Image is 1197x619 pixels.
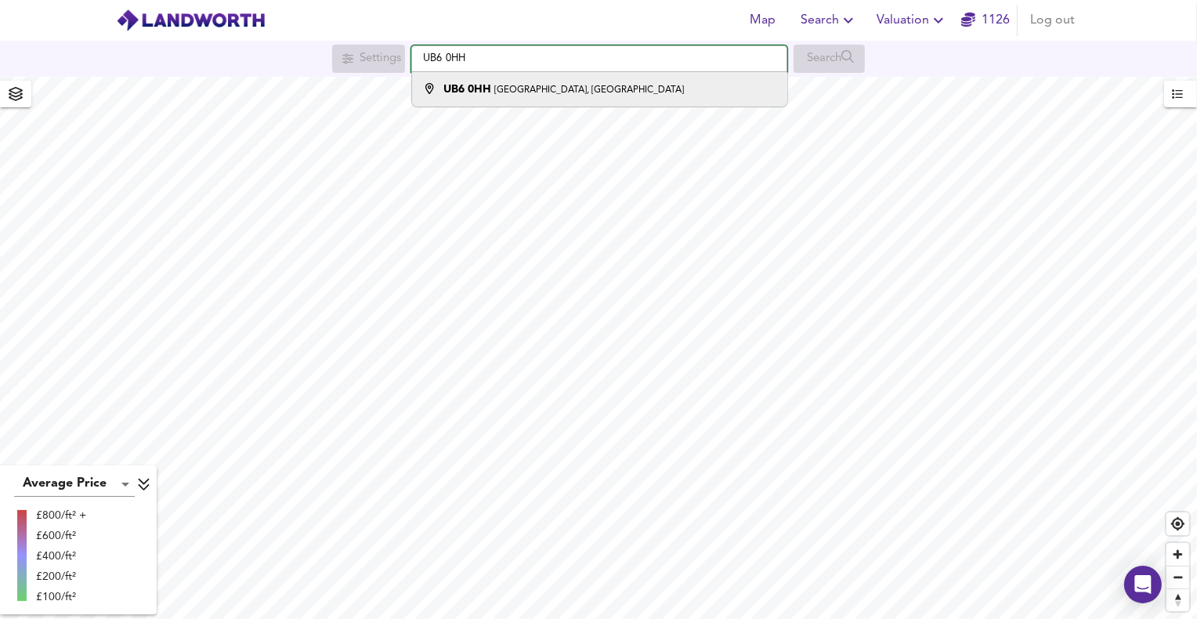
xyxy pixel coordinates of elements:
small: [GEOGRAPHIC_DATA], [GEOGRAPHIC_DATA] [494,85,684,95]
button: Find my location [1166,512,1189,535]
span: Reset bearing to north [1166,589,1189,611]
input: Enter a location... [411,45,787,72]
div: £800/ft² + [36,508,86,523]
button: 1126 [960,5,1011,36]
button: Valuation [870,5,954,36]
a: 1126 [961,9,1010,31]
div: £400/ft² [36,548,86,564]
button: Zoom in [1166,543,1189,566]
span: Map [744,9,782,31]
button: Map [738,5,788,36]
button: Search [794,5,864,36]
div: £200/ft² [36,569,86,585]
div: Open Intercom Messenger [1124,566,1162,603]
span: Search [801,9,858,31]
img: logo [116,9,266,32]
div: Search for a location first or explore the map [794,45,865,73]
div: Average Price [14,472,135,497]
button: Reset bearing to north [1166,588,1189,611]
div: £100/ft² [36,589,86,605]
div: Search for a location first or explore the map [332,45,405,73]
button: Zoom out [1166,566,1189,588]
strong: UB6 0HH [443,84,491,95]
span: Valuation [877,9,948,31]
div: £600/ft² [36,528,86,544]
span: Log out [1030,9,1075,31]
button: Log out [1024,5,1081,36]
